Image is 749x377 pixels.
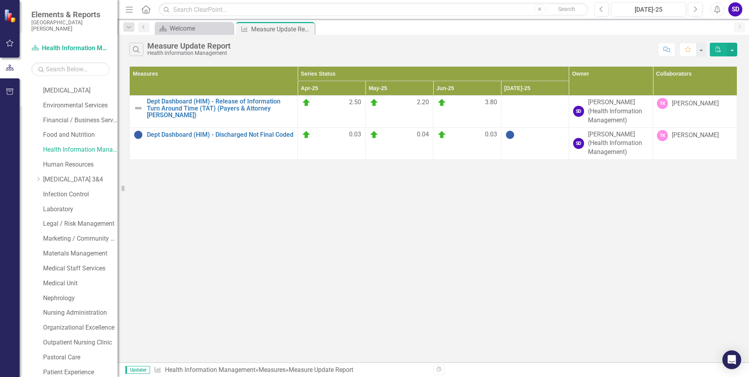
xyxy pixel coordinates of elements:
[722,350,741,369] div: Open Intercom Messenger
[588,130,649,157] div: [PERSON_NAME] (Health Information Management)
[43,368,118,377] a: Patient Experience
[31,62,110,76] input: Search Below...
[43,308,118,317] a: Nursing Administration
[159,3,588,16] input: Search ClearPoint...
[302,130,311,140] img: On Target
[134,130,143,140] img: No Information
[437,98,447,107] img: On Target
[417,98,429,107] span: 2.20
[614,5,683,14] div: [DATE]-25
[31,10,110,19] span: Elements & Reports
[154,366,427,375] div: » »
[147,50,231,56] div: Health Information Management
[43,86,118,95] a: [MEDICAL_DATA]
[349,98,361,107] span: 2.50
[588,98,649,125] div: [PERSON_NAME] (Health Information Management)
[657,98,668,109] div: TK
[125,366,150,374] span: Updater
[369,98,379,107] img: On Target
[289,366,353,373] div: Measure Update Report
[43,145,118,154] a: Health Information Management
[728,2,742,16] button: SD
[43,219,118,228] a: Legal / Risk Management
[485,130,497,140] span: 0.03
[43,116,118,125] a: Financial / Business Services
[558,6,575,12] span: Search
[43,160,118,169] a: Human Resources
[43,249,118,258] a: Materials Management
[501,96,569,128] td: Double-Click to Edit
[485,98,497,107] span: 3.80
[433,96,501,128] td: Double-Click to Edit
[31,44,110,53] a: Health Information Management
[43,130,118,140] a: Food and Nutrition
[134,103,143,113] img: Not Defined
[302,98,311,107] img: On Target
[43,190,118,199] a: Infection Control
[417,130,429,140] span: 0.04
[31,19,110,32] small: [GEOGRAPHIC_DATA][PERSON_NAME]
[130,127,298,159] td: Double-Click to Edit Right Click for Context Menu
[298,96,365,128] td: Double-Click to Edit
[170,24,231,33] div: Welcome
[4,9,18,23] img: ClearPoint Strategy
[573,106,584,117] div: SD
[259,366,286,373] a: Measures
[672,99,719,108] div: [PERSON_NAME]
[505,130,515,140] img: No Information
[573,138,584,149] div: SD
[147,98,293,119] a: Dept Dashboard (HIM) - Release of Information Turn Around Time (TAT) (Payers & Attorney [PERSON_N...
[437,130,447,140] img: On Target
[43,279,118,288] a: Medical Unit
[157,24,231,33] a: Welcome
[147,131,293,138] a: Dept Dashboard (HIM) - Discharged Not Final Coded
[43,353,118,362] a: Pastoral Care
[43,175,118,184] a: [MEDICAL_DATA] 3&4
[43,264,118,273] a: Medical Staff Services
[165,366,255,373] a: Health Information Management
[251,24,313,34] div: Measure Update Report
[147,42,231,50] div: Measure Update Report
[43,205,118,214] a: Laboratory
[43,101,118,110] a: Environmental Services
[43,294,118,303] a: Nephrology
[547,4,586,15] button: Search
[369,130,379,140] img: On Target
[672,131,719,140] div: [PERSON_NAME]
[365,96,433,128] td: Double-Click to Edit
[349,130,361,140] span: 0.03
[611,2,686,16] button: [DATE]-25
[43,338,118,347] a: Outpatient Nursing Clinic
[130,96,298,128] td: Double-Click to Edit Right Click for Context Menu
[43,323,118,332] a: Organizational Excellence
[43,234,118,243] a: Marketing / Community Services
[657,130,668,141] div: TK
